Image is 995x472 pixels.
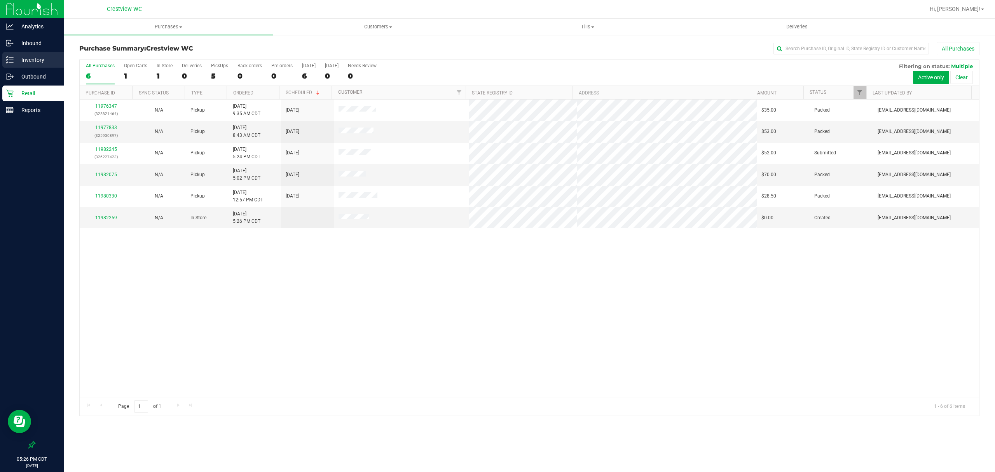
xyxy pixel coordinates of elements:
div: 0 [325,72,339,80]
a: Customers [273,19,483,35]
a: 11980330 [95,193,117,199]
inline-svg: Reports [6,106,14,114]
div: 5 [211,72,228,80]
a: Tills [483,19,692,35]
button: Clear [950,71,973,84]
a: Sync Status [139,90,169,96]
span: 1 - 6 of 6 items [928,400,971,412]
a: Deliveries [692,19,902,35]
span: [EMAIL_ADDRESS][DOMAIN_NAME] [878,149,951,157]
p: (325930897) [84,132,128,139]
span: Pickup [190,171,205,178]
span: Crestview WC [107,6,142,12]
span: [DATE] 9:35 AM CDT [233,103,260,117]
span: Purchases [64,23,273,30]
a: 11977833 [95,125,117,130]
a: Last Updated By [873,90,912,96]
span: Submitted [814,149,836,157]
span: Tills [483,23,692,30]
span: [EMAIL_ADDRESS][DOMAIN_NAME] [878,128,951,135]
span: Not Applicable [155,215,163,220]
span: Created [814,214,831,222]
div: Needs Review [348,63,377,68]
a: Type [191,90,202,96]
span: Hi, [PERSON_NAME]! [930,6,980,12]
div: 6 [302,72,316,80]
button: N/A [155,214,163,222]
div: [DATE] [325,63,339,68]
span: Not Applicable [155,150,163,156]
span: Crestview WC [146,45,193,52]
span: [DATE] 5:26 PM CDT [233,210,260,225]
span: Multiple [951,63,973,69]
span: Not Applicable [155,193,163,199]
div: In Store [157,63,173,68]
div: Deliveries [182,63,202,68]
inline-svg: Inventory [6,56,14,64]
label: Pin the sidebar to full width on large screens [28,441,36,449]
span: [DATE] 8:43 AM CDT [233,124,260,139]
span: [DATE] [286,171,299,178]
a: Status [810,89,826,95]
p: [DATE] [3,463,60,469]
span: [DATE] [286,107,299,114]
a: 11982259 [95,215,117,220]
th: Address [573,86,751,100]
button: N/A [155,107,163,114]
input: 1 [134,400,148,413]
span: In-Store [190,214,206,222]
span: Page of 1 [112,400,168,413]
inline-svg: Outbound [6,73,14,80]
button: N/A [155,192,163,200]
a: State Registry ID [472,90,513,96]
p: Inventory [14,55,60,65]
div: Open Carts [124,63,147,68]
div: 6 [86,72,115,80]
span: $52.00 [761,149,776,157]
p: Retail [14,89,60,98]
span: Packed [814,192,830,200]
p: Inbound [14,38,60,48]
span: [DATE] 5:24 PM CDT [233,146,260,161]
span: [DATE] [286,192,299,200]
button: N/A [155,128,163,135]
span: [DATE] [286,149,299,157]
a: Purchase ID [86,90,115,96]
div: 0 [182,72,202,80]
span: [DATE] 5:02 PM CDT [233,167,260,182]
div: Back-orders [237,63,262,68]
span: Customers [274,23,482,30]
span: $28.50 [761,192,776,200]
span: [EMAIL_ADDRESS][DOMAIN_NAME] [878,192,951,200]
span: Filtering on status: [899,63,950,69]
span: Packed [814,128,830,135]
span: Pickup [190,128,205,135]
span: Not Applicable [155,172,163,177]
inline-svg: Analytics [6,23,14,30]
a: Filter [854,86,866,99]
div: 1 [124,72,147,80]
span: $0.00 [761,214,773,222]
span: [EMAIL_ADDRESS][DOMAIN_NAME] [878,171,951,178]
span: [EMAIL_ADDRESS][DOMAIN_NAME] [878,107,951,114]
button: All Purchases [937,42,979,55]
span: Deliveries [776,23,818,30]
span: Not Applicable [155,107,163,113]
div: [DATE] [302,63,316,68]
inline-svg: Retail [6,89,14,97]
a: Filter [452,86,465,99]
a: Ordered [233,90,253,96]
span: Packed [814,107,830,114]
a: 11982245 [95,147,117,152]
span: [DATE] 12:57 PM CDT [233,189,263,204]
div: 0 [271,72,293,80]
p: Reports [14,105,60,115]
p: 05:26 PM CDT [3,456,60,463]
span: Not Applicable [155,129,163,134]
span: [EMAIL_ADDRESS][DOMAIN_NAME] [878,214,951,222]
p: Analytics [14,22,60,31]
p: Outbound [14,72,60,81]
p: (326227423) [84,153,128,161]
button: Active only [913,71,949,84]
button: N/A [155,149,163,157]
